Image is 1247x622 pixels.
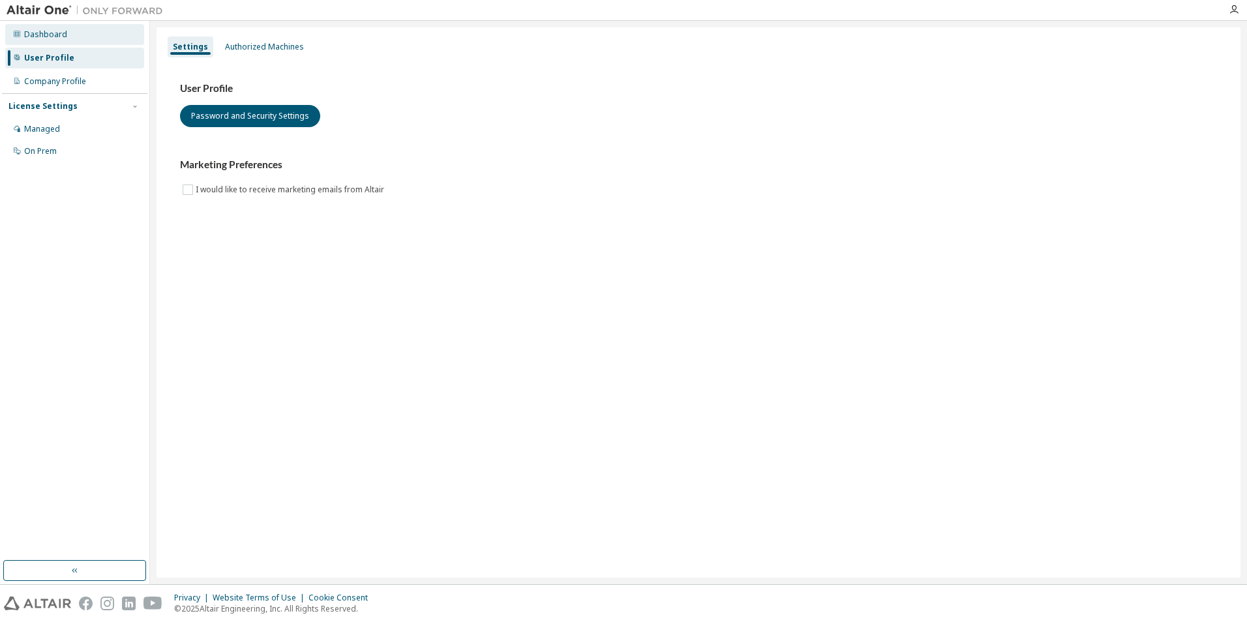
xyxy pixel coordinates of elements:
div: User Profile [24,53,74,63]
img: altair_logo.svg [4,597,71,610]
div: Cookie Consent [308,593,376,603]
img: Altair One [7,4,170,17]
div: Privacy [174,593,213,603]
p: © 2025 Altair Engineering, Inc. All Rights Reserved. [174,603,376,614]
div: Dashboard [24,29,67,40]
label: I would like to receive marketing emails from Altair [196,182,387,198]
img: linkedin.svg [122,597,136,610]
div: Authorized Machines [225,42,304,52]
img: facebook.svg [79,597,93,610]
div: Company Profile [24,76,86,87]
h3: User Profile [180,82,1217,95]
div: Website Terms of Use [213,593,308,603]
img: instagram.svg [100,597,114,610]
img: youtube.svg [143,597,162,610]
div: Settings [173,42,208,52]
div: License Settings [8,101,78,111]
h3: Marketing Preferences [180,158,1217,171]
div: Managed [24,124,60,134]
div: On Prem [24,146,57,156]
button: Password and Security Settings [180,105,320,127]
